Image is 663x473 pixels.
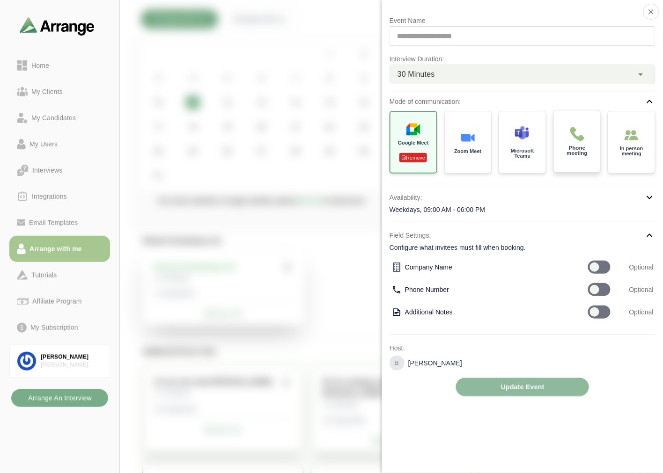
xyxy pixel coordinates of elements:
p: Event Name [390,15,656,26]
a: My Clients [9,79,110,105]
div: Interviews [29,165,66,176]
div: Arrange with me [26,243,86,255]
div: Tutorials [28,269,60,281]
img: Microsoft Teams [515,126,529,140]
div: My Clients [28,86,66,97]
button: Update Event [456,378,589,396]
img: arrangeai-name-small-logo.4d2b8aee.svg [20,17,95,35]
button: Arrange An Interview [11,389,108,407]
a: Integrations [9,183,110,210]
img: Phone meeting [570,126,585,141]
img: Google Meet [406,122,420,136]
div: My Subscription [27,322,82,333]
div: Integrations [28,191,71,202]
div: Weekdays, 09:00 AM - 06:00 PM [390,205,656,214]
div: Affiliate Program [29,296,85,307]
p: Microsoft Teams [507,148,538,159]
p: Mode of communication: [390,96,461,107]
a: My Candidates [9,105,110,131]
p: Phone meeting [560,146,594,156]
a: Arrange with me [9,236,110,262]
span: Optional [629,285,654,294]
p: Field Settings: [390,230,431,241]
span: Optional [629,262,654,272]
a: Email Templates [9,210,110,236]
div: Additional Notes [391,307,588,317]
div: [PERSON_NAME] Associates [41,361,102,369]
div: My Candidates [28,112,80,124]
div: Home [28,60,53,71]
p: Host: [390,342,656,354]
div: Company Name [391,262,588,272]
span: Update Event [501,378,545,396]
p: Google Meet [398,140,429,146]
p: Zoom Meet [454,149,481,154]
div: B [390,356,405,371]
span: 30 Minutes [398,68,435,80]
a: Tutorials [9,262,110,288]
a: Home [9,52,110,79]
div: Configure what invitees must fill when booking. [390,243,656,252]
b: Arrange An Interview [28,389,92,407]
a: Interviews [9,157,110,183]
p: Availability: [390,192,422,203]
div: Phone Number [391,285,588,295]
a: Affiliate Program [9,288,110,314]
a: [PERSON_NAME][PERSON_NAME] Associates [9,344,110,378]
div: [PERSON_NAME] [41,353,102,361]
p: Interview Duration: [390,53,656,65]
a: My Users [9,131,110,157]
div: Email Templates [25,217,81,228]
img: Zoom Meet [461,131,475,145]
img: IIn person [625,128,639,142]
div: My Users [26,138,61,150]
p: In person meeting [616,146,648,156]
p: Remove Authentication [399,153,427,162]
a: My Subscription [9,314,110,341]
p: [PERSON_NAME] [408,358,462,368]
span: Optional [629,307,654,317]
